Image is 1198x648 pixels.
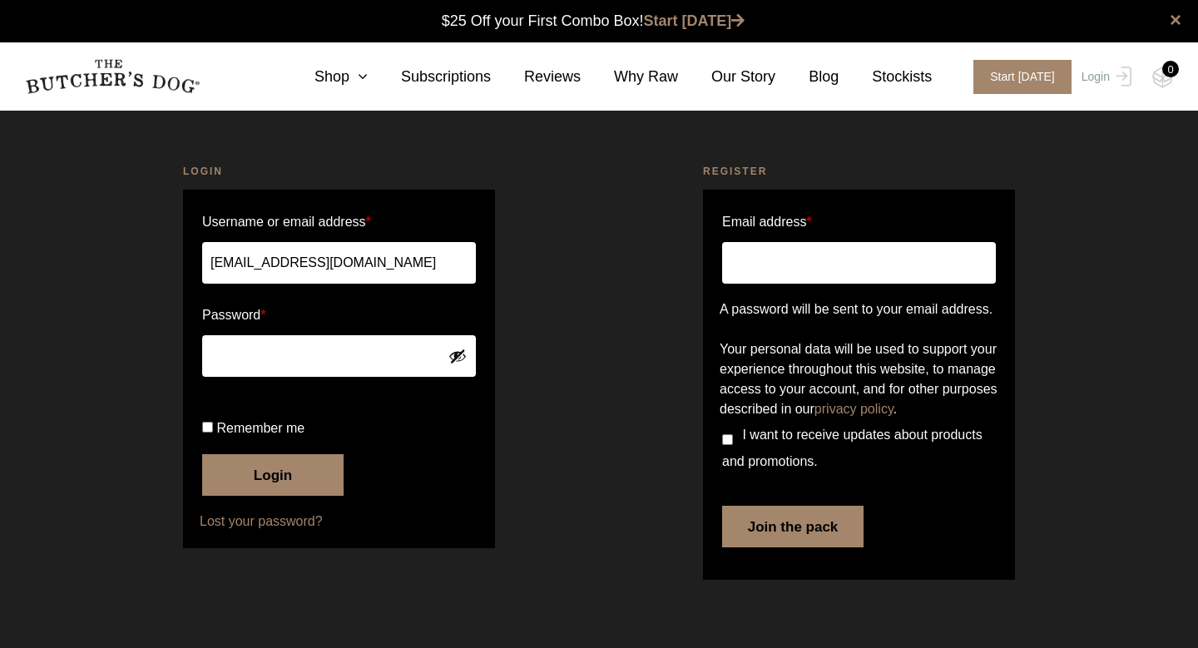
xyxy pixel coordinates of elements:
a: Stockists [839,66,932,88]
input: Remember me [202,422,213,433]
button: Join the pack [722,506,864,547]
a: Start [DATE] [644,12,745,29]
span: Start [DATE] [973,60,1072,94]
a: close [1170,10,1181,30]
label: Username or email address [202,209,476,235]
h2: Register [703,163,1015,180]
img: TBD_Cart-Empty.png [1152,67,1173,88]
a: Login [1077,60,1131,94]
a: Shop [281,66,368,88]
button: Login [202,454,344,496]
button: Show password [448,347,467,365]
label: Password [202,302,476,329]
span: Remember me [216,421,304,435]
a: Reviews [491,66,581,88]
a: privacy policy [814,402,894,416]
p: A password will be sent to your email address. [720,299,998,319]
a: Start [DATE] [957,60,1077,94]
input: I want to receive updates about products and promotions. [722,434,733,445]
label: Email address [722,209,812,235]
a: Lost your password? [200,512,478,532]
p: Your personal data will be used to support your experience throughout this website, to manage acc... [720,339,998,419]
a: Our Story [678,66,775,88]
span: I want to receive updates about products and promotions. [722,428,983,468]
div: 0 [1162,61,1179,77]
a: Why Raw [581,66,678,88]
a: Blog [775,66,839,88]
a: Subscriptions [368,66,491,88]
h2: Login [183,163,495,180]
